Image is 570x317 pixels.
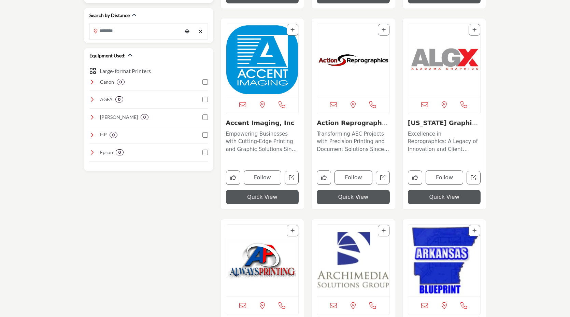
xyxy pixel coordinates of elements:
[467,171,481,185] a: Open alabama-graphics-engineering-supply-inc in new tab
[408,170,422,185] button: Like company
[317,170,331,185] button: Like company
[100,67,151,75] button: Large-format Printers
[317,24,389,96] img: Action Reprographics
[89,12,130,19] h2: Search by Distance
[226,128,299,153] a: Empowering Businesses with Cutting-Edge Printing and Graphic Solutions Since [DATE] Founded in [D...
[408,24,481,96] a: Open Listing in new tab
[317,119,388,134] a: Action Reprographics...
[317,130,390,153] p: Transforming AEC Projects with Precision Printing and Document Solutions Since [DATE]. Since [DAT...
[116,149,124,155] div: 0 Results For Epson
[408,225,481,297] a: Open Listing in new tab
[110,132,117,138] div: 0 Results For HP
[317,128,390,153] a: Transforming AEC Projects with Precision Printing and Document Solutions Since [DATE]. Since [DAT...
[115,96,123,102] div: 0 Results For AGFA
[143,115,146,120] b: 0
[290,27,295,32] a: Add To List
[202,114,208,120] input: KIP checkbox
[100,149,113,156] h3: Epson
[119,80,122,84] b: 0
[226,225,299,297] a: Open Listing in new tab
[226,170,240,185] button: Like company
[226,225,299,297] img: Always Printing, Inc.
[117,79,125,85] div: 0 Results For Canon
[226,119,299,127] h3: Accent Imaging, Inc
[334,170,372,185] button: Follow
[100,79,114,85] h3: Canon
[408,119,479,134] a: [US_STATE] Graphics & E...
[472,27,476,32] a: Add To List
[141,114,148,120] div: 0 Results For KIP
[317,24,389,96] a: Open Listing in new tab
[408,119,481,127] h3: Alabama Graphics & Engineering Supply, Inc.
[202,79,208,85] input: Canon checkbox
[226,24,299,96] img: Accent Imaging, Inc
[226,130,299,153] p: Empowering Businesses with Cutting-Edge Printing and Graphic Solutions Since [DATE] Founded in [D...
[196,24,206,39] div: Clear search location
[317,190,390,204] button: Quick View
[226,24,299,96] a: Open Listing in new tab
[226,190,299,204] button: Quick View
[118,150,121,155] b: 0
[244,170,282,185] button: Follow
[89,52,126,59] h2: Equipment Used:
[408,128,481,153] a: Excellence in Reprographics: A Legacy of Innovation and Client Satisfaction Founded in [DATE], th...
[112,133,115,137] b: 0
[408,24,481,96] img: Alabama Graphics & Engineering Supply, Inc.
[285,171,299,185] a: Open accent-imaging-inc in new tab
[100,114,138,121] h3: KIP
[100,96,113,103] h3: AGFA
[408,225,481,297] img: Arkansas Blueprint Co.
[382,27,386,32] a: Add To List
[226,119,295,126] a: Accent Imaging, Inc
[408,190,481,204] button: Quick View
[202,97,208,102] input: AGFA checkbox
[118,97,120,102] b: 0
[382,228,386,233] a: Add To List
[202,132,208,138] input: HP checkbox
[202,150,208,155] input: Epson checkbox
[426,170,464,185] button: Follow
[472,228,476,233] a: Add To List
[408,130,481,153] p: Excellence in Reprographics: A Legacy of Innovation and Client Satisfaction Founded in [DATE], th...
[90,24,182,38] input: Search Location
[317,119,390,127] h3: Action Reprographics
[317,225,389,297] a: Open Listing in new tab
[182,24,192,39] div: Choose your current location
[290,228,295,233] a: Add To List
[376,171,390,185] a: Open action-reprographics in new tab
[100,131,107,138] h3: HP
[317,225,389,297] img: Archimedia Solutions Group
